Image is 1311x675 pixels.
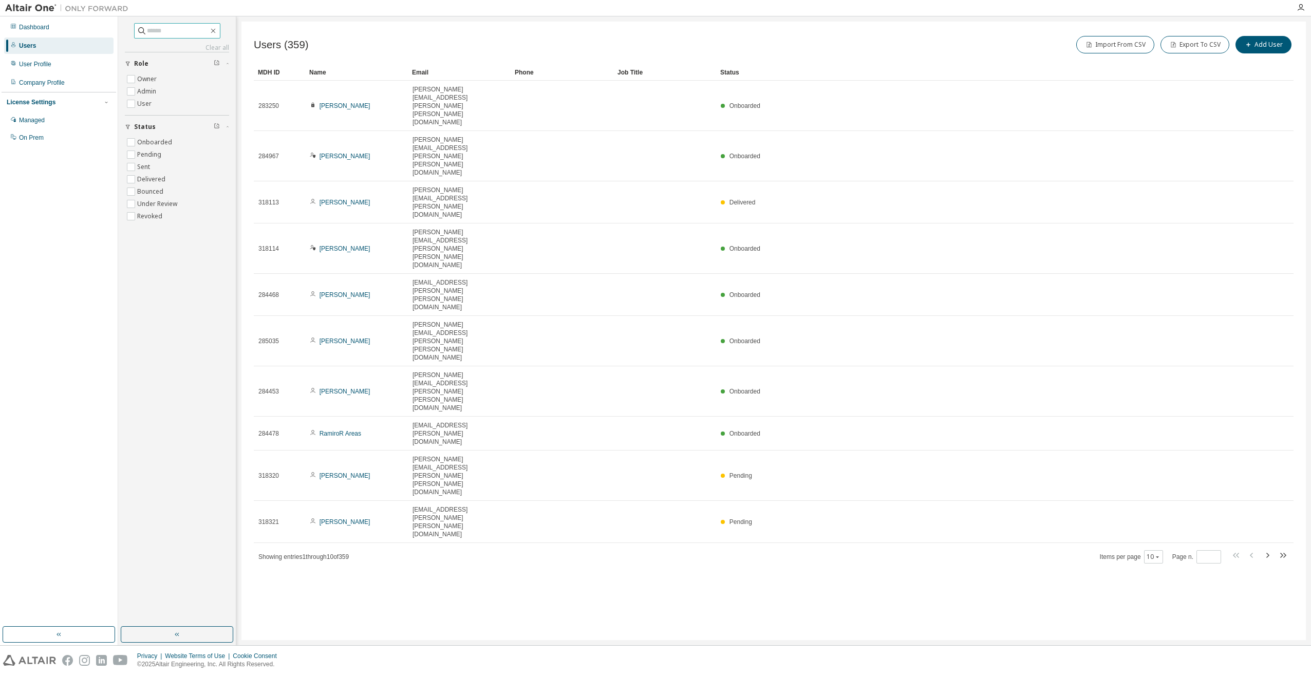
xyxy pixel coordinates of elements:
[165,652,233,660] div: Website Terms of Use
[413,321,506,362] span: [PERSON_NAME][EMAIL_ADDRESS][PERSON_NAME][PERSON_NAME][DOMAIN_NAME]
[320,199,370,206] a: [PERSON_NAME]
[258,553,349,560] span: Showing entries 1 through 10 of 359
[412,64,507,81] div: Email
[720,64,1240,81] div: Status
[413,421,506,446] span: [EMAIL_ADDRESS][PERSON_NAME][DOMAIN_NAME]
[214,123,220,131] span: Clear filter
[137,98,154,110] label: User
[320,153,370,160] a: [PERSON_NAME]
[19,60,51,68] div: User Profile
[413,371,506,412] span: [PERSON_NAME][EMAIL_ADDRESS][PERSON_NAME][PERSON_NAME][DOMAIN_NAME]
[320,472,370,479] a: [PERSON_NAME]
[125,116,229,138] button: Status
[62,655,73,666] img: facebook.svg
[413,278,506,311] span: [EMAIL_ADDRESS][PERSON_NAME][PERSON_NAME][DOMAIN_NAME]
[214,60,220,68] span: Clear filter
[19,79,65,87] div: Company Profile
[258,518,279,526] span: 318321
[125,44,229,52] a: Clear all
[137,652,165,660] div: Privacy
[258,429,279,438] span: 284478
[320,291,370,298] a: [PERSON_NAME]
[258,472,279,480] span: 318320
[258,337,279,345] span: 285035
[7,98,55,106] div: License Settings
[320,245,370,252] a: [PERSON_NAME]
[729,102,760,109] span: Onboarded
[233,652,283,660] div: Cookie Consent
[137,85,158,98] label: Admin
[137,136,174,148] label: Onboarded
[729,153,760,160] span: Onboarded
[137,185,165,198] label: Bounced
[320,102,370,109] a: [PERSON_NAME]
[137,148,163,161] label: Pending
[729,245,760,252] span: Onboarded
[320,430,361,437] a: RamiroR Areas
[137,210,164,222] label: Revoked
[137,161,152,173] label: Sent
[413,505,506,538] span: [EMAIL_ADDRESS][PERSON_NAME][PERSON_NAME][DOMAIN_NAME]
[320,338,370,345] a: [PERSON_NAME]
[1100,550,1163,564] span: Items per page
[1172,550,1221,564] span: Page n.
[1235,36,1291,53] button: Add User
[137,660,283,669] p: © 2025 Altair Engineering, Inc. All Rights Reserved.
[320,518,370,526] a: [PERSON_NAME]
[254,39,309,51] span: Users (359)
[258,152,279,160] span: 284967
[729,518,752,526] span: Pending
[413,455,506,496] span: [PERSON_NAME][EMAIL_ADDRESS][PERSON_NAME][PERSON_NAME][DOMAIN_NAME]
[413,228,506,269] span: [PERSON_NAME][EMAIL_ADDRESS][PERSON_NAME][PERSON_NAME][DOMAIN_NAME]
[258,387,279,396] span: 284453
[258,198,279,207] span: 318113
[113,655,128,666] img: youtube.svg
[413,136,506,177] span: [PERSON_NAME][EMAIL_ADDRESS][PERSON_NAME][PERSON_NAME][DOMAIN_NAME]
[1147,553,1160,561] button: 10
[729,199,756,206] span: Delivered
[258,245,279,253] span: 318114
[137,198,179,210] label: Under Review
[413,186,506,219] span: [PERSON_NAME][EMAIL_ADDRESS][PERSON_NAME][DOMAIN_NAME]
[137,73,159,85] label: Owner
[729,472,752,479] span: Pending
[19,42,36,50] div: Users
[729,430,760,437] span: Onboarded
[5,3,134,13] img: Altair One
[617,64,712,81] div: Job Title
[19,134,44,142] div: On Prem
[729,291,760,298] span: Onboarded
[413,85,506,126] span: [PERSON_NAME][EMAIL_ADDRESS][PERSON_NAME][PERSON_NAME][DOMAIN_NAME]
[1076,36,1154,53] button: Import From CSV
[515,64,609,81] div: Phone
[137,173,167,185] label: Delivered
[134,60,148,68] span: Role
[19,116,45,124] div: Managed
[729,338,760,345] span: Onboarded
[320,388,370,395] a: [PERSON_NAME]
[19,23,49,31] div: Dashboard
[258,102,279,110] span: 283250
[1160,36,1229,53] button: Export To CSV
[3,655,56,666] img: altair_logo.svg
[125,52,229,75] button: Role
[309,64,404,81] div: Name
[134,123,156,131] span: Status
[729,388,760,395] span: Onboarded
[258,64,301,81] div: MDH ID
[79,655,90,666] img: instagram.svg
[96,655,107,666] img: linkedin.svg
[258,291,279,299] span: 284468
